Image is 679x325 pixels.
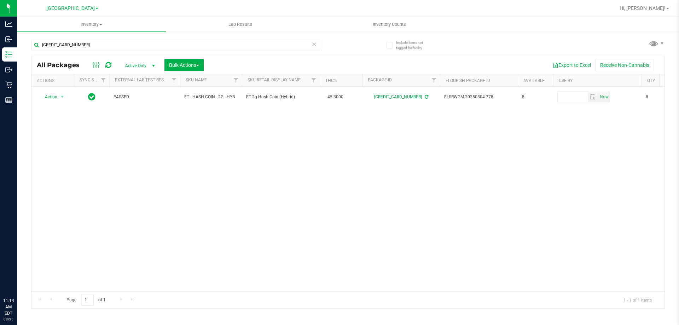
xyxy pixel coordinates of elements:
[37,61,87,69] span: All Packages
[368,77,392,82] a: Package ID
[523,78,545,83] a: Available
[5,36,12,43] inline-svg: Inbound
[598,92,610,102] span: Set Current date
[3,317,14,322] p: 08/25
[647,78,655,83] a: Qty
[618,295,657,305] span: 1 - 1 of 1 items
[308,74,320,86] a: Filter
[374,94,422,99] a: [CREDIT_CARD_NUMBER]
[186,77,207,82] a: SKU Name
[166,17,315,32] a: Lab Results
[81,295,94,306] input: 1
[169,62,199,68] span: Bulk Actions
[588,92,598,102] span: select
[315,17,464,32] a: Inventory Counts
[598,92,610,102] span: select
[5,81,12,88] inline-svg: Retail
[424,94,428,99] span: Sync from Compliance System
[646,94,673,100] span: 8
[248,77,301,82] a: Sku Retail Display Name
[7,268,28,290] iframe: Resource center
[80,77,107,82] a: Sync Status
[114,94,176,100] span: PASSED
[324,92,347,102] span: 45.3000
[17,17,166,32] a: Inventory
[219,21,262,28] span: Lab Results
[5,66,12,73] inline-svg: Outbound
[230,74,242,86] a: Filter
[446,78,490,83] a: Flourish Package ID
[88,92,95,102] span: In Sync
[428,74,440,86] a: Filter
[31,40,320,50] input: Search Package ID, Item Name, SKU, Lot or Part Number...
[168,74,180,86] a: Filter
[3,297,14,317] p: 11:14 AM EDT
[37,78,71,83] div: Actions
[559,78,573,83] a: Use By
[5,21,12,28] inline-svg: Analytics
[596,59,654,71] button: Receive Non-Cannabis
[5,97,12,104] inline-svg: Reports
[246,94,315,100] span: FT 2g Hash Coin (Hybrid)
[325,78,337,83] a: THC%
[522,94,549,100] span: 8
[98,74,109,86] a: Filter
[312,40,317,49] span: Clear
[444,94,513,100] span: FLSRWGM-20250804-778
[363,21,416,28] span: Inventory Counts
[184,94,238,100] span: FT - HASH COIN - 2G - HYB
[39,92,58,102] span: Action
[620,5,666,11] span: Hi, [PERSON_NAME]!
[115,77,170,82] a: External Lab Test Result
[58,92,67,102] span: select
[396,40,431,51] span: Include items not tagged for facility
[46,5,95,11] span: [GEOGRAPHIC_DATA]
[548,59,596,71] button: Export to Excel
[60,295,111,306] span: Page of 1
[5,51,12,58] inline-svg: Inventory
[17,21,166,28] span: Inventory
[164,59,204,71] button: Bulk Actions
